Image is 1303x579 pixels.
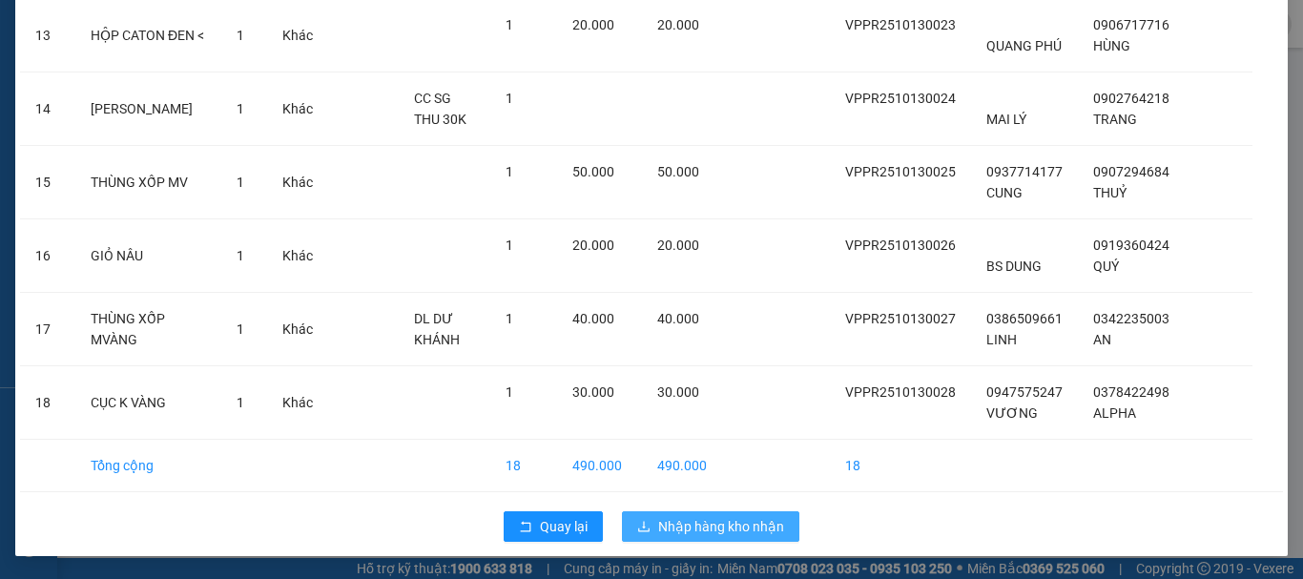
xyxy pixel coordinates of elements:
[986,384,1063,400] span: 0947575247
[986,405,1038,421] span: VƯƠNG
[1093,164,1169,179] span: 0907294684
[75,219,221,293] td: GIỎ NÂU
[986,258,1042,274] span: BS DUNG
[267,72,328,146] td: Khác
[1093,185,1127,200] span: THUỶ
[20,146,75,219] td: 15
[237,321,244,337] span: 1
[986,311,1063,326] span: 0386509661
[986,164,1063,179] span: 0937714177
[572,311,614,326] span: 40.000
[1093,91,1169,106] span: 0902764218
[1093,258,1119,274] span: QUÝ
[845,17,956,32] span: VPPR2510130023
[237,175,244,190] span: 1
[986,38,1062,53] span: QUANG PHÚ
[237,101,244,116] span: 1
[986,185,1023,200] span: CUNG
[572,17,614,32] span: 20.000
[572,238,614,253] span: 20.000
[845,164,956,179] span: VPPR2510130025
[237,395,244,410] span: 1
[1093,384,1169,400] span: 0378422498
[506,384,513,400] span: 1
[540,516,588,537] span: Quay lại
[20,219,75,293] td: 16
[20,366,75,440] td: 18
[986,332,1017,347] span: LINH
[237,248,244,263] span: 1
[20,72,75,146] td: 14
[1093,332,1111,347] span: AN
[986,112,1026,127] span: MAI LÝ
[657,164,699,179] span: 50.000
[75,293,221,366] td: THÙNG XỐP MVÀNG
[267,366,328,440] td: Khác
[845,91,956,106] span: VPPR2510130024
[1093,405,1136,421] span: ALPHA
[572,164,614,179] span: 50.000
[490,440,557,492] td: 18
[267,293,328,366] td: Khác
[1093,238,1169,253] span: 0919360424
[1093,38,1130,53] span: HÙNG
[414,91,466,127] span: CC SG THU 30K
[267,219,328,293] td: Khác
[845,384,956,400] span: VPPR2510130028
[75,366,221,440] td: CỤC K VÀNG
[1093,311,1169,326] span: 0342235003
[506,17,513,32] span: 1
[572,384,614,400] span: 30.000
[557,440,642,492] td: 490.000
[1093,112,1137,127] span: TRANG
[622,511,799,542] button: downloadNhập hàng kho nhận
[845,238,956,253] span: VPPR2510130026
[506,164,513,179] span: 1
[1093,17,1169,32] span: 0906717716
[504,511,603,542] button: rollbackQuay lại
[20,293,75,366] td: 17
[75,440,221,492] td: Tổng cộng
[657,384,699,400] span: 30.000
[267,146,328,219] td: Khác
[657,238,699,253] span: 20.000
[506,91,513,106] span: 1
[414,311,460,347] span: DL DƯ KHÁNH
[75,72,221,146] td: [PERSON_NAME]
[657,17,699,32] span: 20.000
[75,146,221,219] td: THÙNG XỐP MV
[637,520,651,535] span: download
[658,516,784,537] span: Nhập hàng kho nhận
[845,311,956,326] span: VPPR2510130027
[506,238,513,253] span: 1
[237,28,244,43] span: 1
[506,311,513,326] span: 1
[642,440,722,492] td: 490.000
[830,440,971,492] td: 18
[657,311,699,326] span: 40.000
[519,520,532,535] span: rollback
